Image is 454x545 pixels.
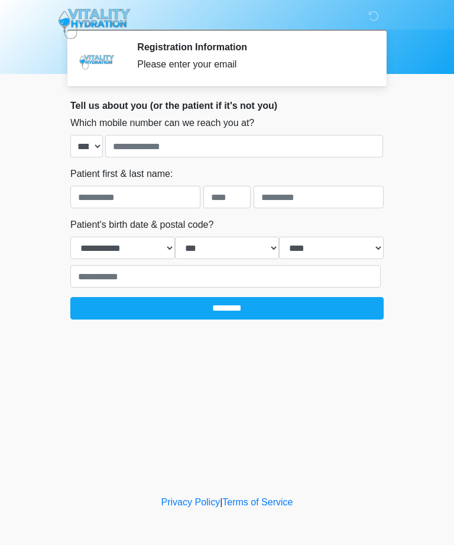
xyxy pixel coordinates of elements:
[220,497,222,507] a: |
[70,100,384,111] h2: Tell us about you (or the patient if it's not you)
[161,497,220,507] a: Privacy Policy
[137,57,366,72] div: Please enter your email
[70,218,213,232] label: Patient's birth date & postal code?
[70,116,254,130] label: Which mobile number can we reach you at?
[59,9,131,39] img: Vitality Hydration Logo
[79,41,115,77] img: Agent Avatar
[70,167,173,181] label: Patient first & last name:
[222,497,293,507] a: Terms of Service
